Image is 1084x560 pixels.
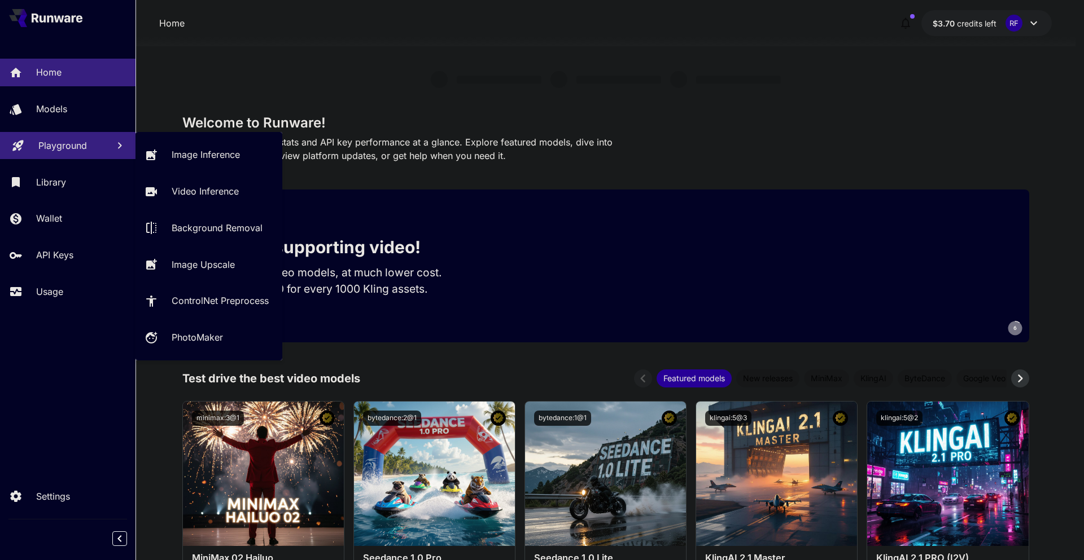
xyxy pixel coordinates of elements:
a: PhotoMaker [135,324,282,351]
p: Usage [36,285,63,298]
button: klingai:5@3 [705,411,751,426]
span: 6 [1013,324,1017,332]
img: alt [354,402,515,546]
p: Now supporting video! [232,235,421,260]
button: bytedance:2@1 [363,411,421,426]
p: Playground [38,139,87,152]
img: alt [696,402,857,546]
span: credits left [957,19,996,28]
p: Test drive the best video models [182,370,360,387]
p: Models [36,102,67,116]
a: Image Upscale [135,250,282,278]
button: Collapse sidebar [112,531,127,546]
span: Check out your usage stats and API key performance at a glance. Explore featured models, dive int... [182,136,613,161]
h3: Welcome to Runware! [182,115,1029,131]
div: $3.70189 [933,17,996,29]
a: Video Inference [135,178,282,205]
p: Wallet [36,211,62,225]
span: Featured models [657,372,732,384]
button: Certified Model – Vetted for best performance and includes a commercial license. [833,411,848,426]
p: PhotoMaker [172,330,223,344]
p: Image Upscale [172,258,235,271]
a: ControlNet Preprocess [135,287,282,315]
p: Video Inference [172,184,239,198]
p: Library [36,175,66,189]
button: bytedance:1@1 [534,411,591,426]
p: Background Removal [172,221,263,235]
div: RF [1006,15,1022,32]
span: MiniMax [804,372,849,384]
button: klingai:5@2 [876,411,923,426]
a: Image Inference [135,141,282,169]
p: Run the best video models, at much lower cost. [200,264,464,281]
div: Collapse sidebar [121,528,135,549]
button: Certified Model – Vetted for best performance and includes a commercial license. [662,411,677,426]
button: Certified Model – Vetted for best performance and includes a commercial license. [491,411,506,426]
p: Image Inference [172,148,240,161]
a: Background Removal [135,214,282,242]
span: ByteDance [898,372,952,384]
button: Certified Model – Vetted for best performance and includes a commercial license. [320,411,335,426]
p: Home [36,65,62,79]
img: alt [183,402,344,546]
span: Google Veo [956,372,1012,384]
p: ControlNet Preprocess [172,294,269,307]
img: alt [525,402,686,546]
button: Certified Model – Vetted for best performance and includes a commercial license. [1004,411,1020,426]
nav: breadcrumb [159,16,185,30]
p: Home [159,16,185,30]
p: Settings [36,490,70,503]
button: $3.70189 [921,10,1052,36]
button: minimax:3@1 [192,411,244,426]
img: alt [867,402,1028,546]
span: New releases [736,372,799,384]
p: Save up to $500 for every 1000 Kling assets. [200,281,464,297]
span: $3.70 [933,19,957,28]
p: API Keys [36,248,73,262]
span: KlingAI [854,372,893,384]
